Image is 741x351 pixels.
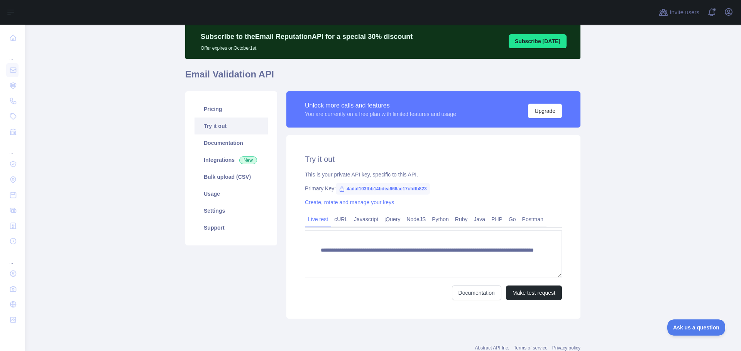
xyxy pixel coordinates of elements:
a: Live test [305,213,331,225]
span: New [239,156,257,164]
div: ... [6,140,19,156]
a: Privacy policy [552,345,580,351]
a: cURL [331,213,351,225]
a: Go [506,213,519,225]
a: Terms of service [514,345,547,351]
a: Ruby [452,213,471,225]
span: 4adaf103fbb14bdea666ae17cfdfb823 [336,183,430,195]
button: Upgrade [528,104,562,118]
button: Make test request [506,286,562,300]
div: Primary Key: [305,185,562,192]
a: Create, rotate and manage your keys [305,199,394,205]
iframe: Toggle Customer Support [667,319,726,336]
a: Documentation [195,134,268,151]
div: This is your private API key, specific to this API. [305,171,562,178]
div: Unlock more calls and features [305,101,456,110]
a: Python [429,213,452,225]
a: Try it out [195,118,268,134]
a: Support [195,219,268,236]
h1: Email Validation API [185,68,580,87]
a: Java [471,213,489,225]
a: Usage [195,185,268,202]
a: Postman [519,213,546,225]
div: ... [6,46,19,62]
p: Offer expires on October 1st. [201,42,413,51]
h2: Try it out [305,154,562,165]
a: Documentation [452,286,501,300]
button: Subscribe [DATE] [509,34,567,48]
a: jQuery [381,213,403,225]
a: Javascript [351,213,381,225]
a: NodeJS [403,213,429,225]
a: Abstract API Inc. [475,345,509,351]
a: PHP [488,213,506,225]
a: Pricing [195,101,268,118]
a: Bulk upload (CSV) [195,168,268,185]
a: Settings [195,202,268,219]
div: You are currently on a free plan with limited features and usage [305,110,456,118]
a: Integrations New [195,151,268,168]
div: ... [6,250,19,265]
p: Subscribe to the Email Reputation API for a special 30 % discount [201,31,413,42]
button: Invite users [657,6,701,18]
span: Invite users [670,8,699,17]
